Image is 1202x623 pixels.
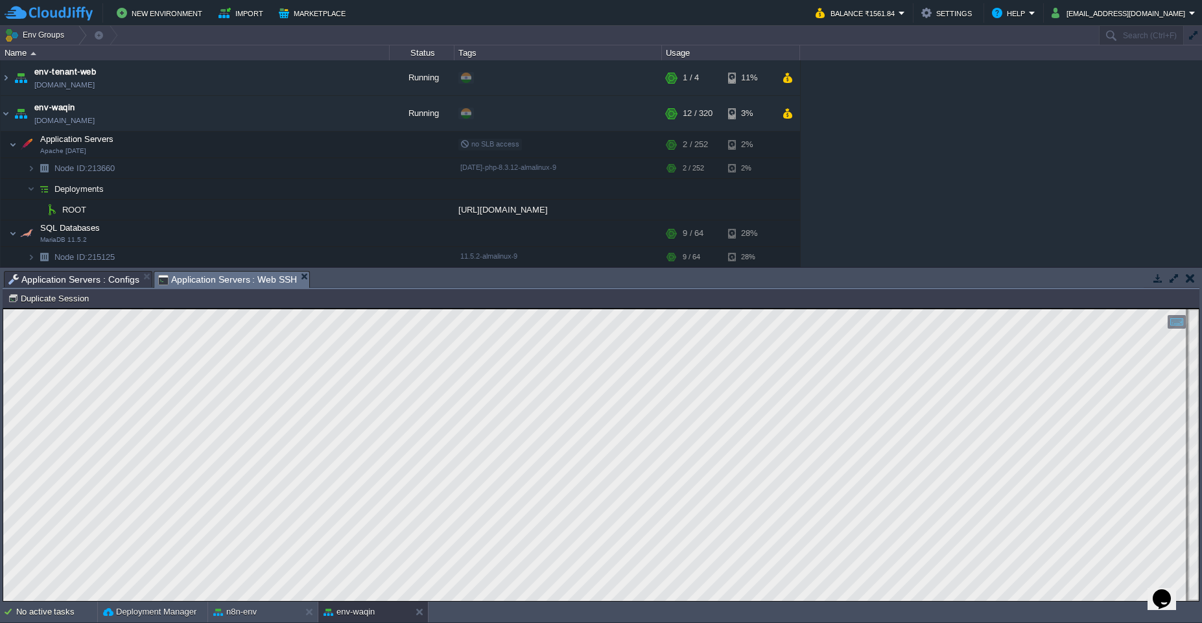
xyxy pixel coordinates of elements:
img: AMDAwAAAACH5BAEAAAAALAAAAAABAAEAAAICRAEAOw== [12,60,30,95]
button: Duplicate Session [8,292,93,304]
span: Apache [DATE] [40,147,86,155]
span: no SLB access [460,140,519,148]
div: 9 / 64 [683,220,703,246]
img: AMDAwAAAACH5BAEAAAAALAAAAAABAAEAAAICRAEAOw== [1,96,11,131]
img: CloudJiffy [5,5,93,21]
div: [URL][DOMAIN_NAME] [454,200,662,220]
div: 3% [728,96,770,131]
img: AMDAwAAAACH5BAEAAAAALAAAAAABAAEAAAICRAEAOw== [30,52,36,55]
a: ROOT [61,204,88,215]
button: Import [218,5,267,21]
span: Application Servers : Web SSH [158,272,298,288]
span: 215125 [53,252,117,263]
img: AMDAwAAAACH5BAEAAAAALAAAAAABAAEAAAICRAEAOw== [27,179,35,199]
button: env-waqin [324,605,375,618]
div: Name [1,45,389,60]
div: No active tasks [16,602,97,622]
a: Node ID:215125 [53,252,117,263]
img: AMDAwAAAACH5BAEAAAAALAAAAAABAAEAAAICRAEAOw== [27,247,35,267]
img: AMDAwAAAACH5BAEAAAAALAAAAAABAAEAAAICRAEAOw== [35,247,53,267]
iframe: chat widget [1148,571,1189,610]
button: Marketplace [279,5,349,21]
div: 28% [728,220,770,246]
div: 11% [728,60,770,95]
span: 11.5.2-almalinux-9 [460,252,517,260]
div: Running [390,96,454,131]
a: env-tenant-web [34,65,96,78]
img: AMDAwAAAACH5BAEAAAAALAAAAAABAAEAAAICRAEAOw== [43,200,61,220]
div: 2 / 252 [683,132,708,158]
div: 2% [728,132,770,158]
button: n8n-env [213,605,257,618]
div: Tags [455,45,661,60]
button: Help [992,5,1029,21]
img: AMDAwAAAACH5BAEAAAAALAAAAAABAAEAAAICRAEAOw== [12,96,30,131]
img: AMDAwAAAACH5BAEAAAAALAAAAAABAAEAAAICRAEAOw== [35,200,43,220]
img: AMDAwAAAACH5BAEAAAAALAAAAAABAAEAAAICRAEAOw== [18,132,36,158]
div: Usage [663,45,799,60]
a: Deployments [53,183,106,194]
span: Node ID: [54,163,88,173]
span: [DATE]-php-8.3.12-almalinux-9 [460,163,556,171]
span: SQL Databases [39,222,102,233]
div: Running [390,60,454,95]
img: AMDAwAAAACH5BAEAAAAALAAAAAABAAEAAAICRAEAOw== [35,158,53,178]
div: 2 / 252 [683,158,704,178]
button: [EMAIL_ADDRESS][DOMAIN_NAME] [1052,5,1189,21]
button: Balance ₹1561.84 [816,5,899,21]
img: AMDAwAAAACH5BAEAAAAALAAAAAABAAEAAAICRAEAOw== [18,220,36,246]
span: 213660 [53,163,117,174]
div: 1 / 4 [683,60,699,95]
span: Node ID: [54,252,88,262]
div: 28% [728,247,770,267]
div: 2% [728,158,770,178]
div: 9 / 64 [683,247,700,267]
div: Status [390,45,454,60]
a: [DOMAIN_NAME] [34,114,95,127]
img: AMDAwAAAACH5BAEAAAAALAAAAAABAAEAAAICRAEAOw== [9,132,17,158]
span: MariaDB 11.5.2 [40,236,87,244]
img: AMDAwAAAACH5BAEAAAAALAAAAAABAAEAAAICRAEAOw== [35,179,53,199]
button: Settings [921,5,976,21]
img: AMDAwAAAACH5BAEAAAAALAAAAAABAAEAAAICRAEAOw== [9,220,17,246]
button: Deployment Manager [103,605,196,618]
a: [DOMAIN_NAME] [34,78,95,91]
a: Application ServersApache [DATE] [39,134,115,144]
div: 12 / 320 [683,96,713,131]
a: Node ID:213660 [53,163,117,174]
span: Application Servers : Configs [8,272,139,287]
img: AMDAwAAAACH5BAEAAAAALAAAAAABAAEAAAICRAEAOw== [1,60,11,95]
img: AMDAwAAAACH5BAEAAAAALAAAAAABAAEAAAICRAEAOw== [27,158,35,178]
span: Application Servers [39,134,115,145]
button: Env Groups [5,26,69,44]
a: SQL DatabasesMariaDB 11.5.2 [39,223,102,233]
a: env-waqin [34,101,75,114]
button: New Environment [117,5,206,21]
